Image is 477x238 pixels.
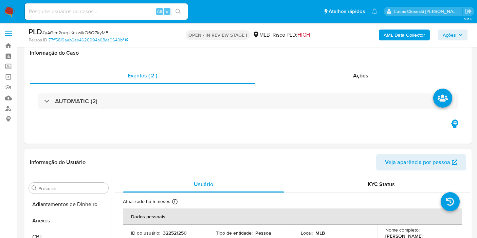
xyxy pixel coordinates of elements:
p: 322521250 [163,230,187,236]
span: Alt [157,8,162,15]
span: Ações [353,72,368,79]
span: Eventos ( 2 ) [128,72,157,79]
p: Pessoa [255,230,271,236]
span: HIGH [297,31,310,39]
button: Veja aparência por pessoa [376,154,466,170]
button: Procurar [32,185,37,191]
span: Veja aparência por pessoa [385,154,450,170]
a: Notificações [372,8,378,14]
div: AUTOMATIC (2) [38,93,458,109]
a: Sair [465,8,472,15]
span: Atalhos rápidos [329,8,365,15]
p: MLB [315,230,325,236]
h3: AUTOMATIC (2) [55,97,97,105]
p: lucas.clososki@mercadolivre.com [394,8,463,15]
p: OPEN - IN REVIEW STAGE I [186,30,250,40]
p: Nome completo : [385,227,420,233]
input: Pesquise usuários ou casos... [25,7,188,16]
th: Dados pessoais [123,208,462,225]
span: # yAGrm2oxgJKcxwikO6Q7kyMB [42,29,109,36]
button: Ações [438,30,467,40]
p: ID do usuário : [131,230,160,236]
h1: Informação do Usuário [30,159,86,166]
b: AML Data Collector [384,30,425,40]
p: Tipo de entidade : [216,230,253,236]
b: Person ID [29,37,47,43]
h1: Informação do Caso [30,50,466,56]
span: s [166,8,168,15]
p: Atualizado há 5 meses [123,198,170,205]
span: Risco PLD: [273,31,310,39]
a: 77ff5819aab6ee4626994b68ea0640bf [49,37,128,43]
div: MLB [253,31,270,39]
span: Ações [443,30,456,40]
button: AML Data Collector [379,30,430,40]
span: KYC Status [368,180,395,188]
span: Usuário [194,180,213,188]
button: Anexos [26,213,111,229]
p: Local : [301,230,313,236]
button: search-icon [171,7,185,16]
input: Procurar [38,185,106,191]
b: PLD [29,26,42,37]
button: Adiantamentos de Dinheiro [26,196,111,213]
